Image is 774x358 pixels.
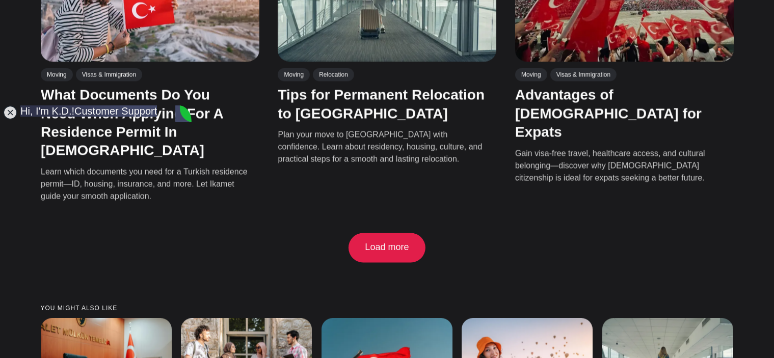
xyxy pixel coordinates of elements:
[515,68,547,81] a: Moving
[515,148,723,184] p: Gain visa-free travel, healthcare access, and cultural belonging—discover why [DEMOGRAPHIC_DATA] ...
[349,233,425,263] button: Load more
[278,129,486,166] p: Plan your move to [GEOGRAPHIC_DATA] with confidence. Learn about residency, housing, culture, and...
[41,87,223,158] a: What Documents Do You Need When Applying For A Residence Permit In [DEMOGRAPHIC_DATA]
[278,87,485,121] a: Tips for Permanent Relocation to [GEOGRAPHIC_DATA]
[313,68,354,81] a: Relocation
[278,68,310,81] a: Moving
[41,166,249,203] p: Learn which documents you need for a Turkish residence permit—ID, housing, insurance, and more. L...
[41,306,734,312] small: You might also like
[550,68,616,81] a: Visas & Immigration
[75,68,142,81] a: Visas & Immigration
[515,87,701,140] a: Advantages of [DEMOGRAPHIC_DATA] for Expats
[41,68,73,81] a: Moving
